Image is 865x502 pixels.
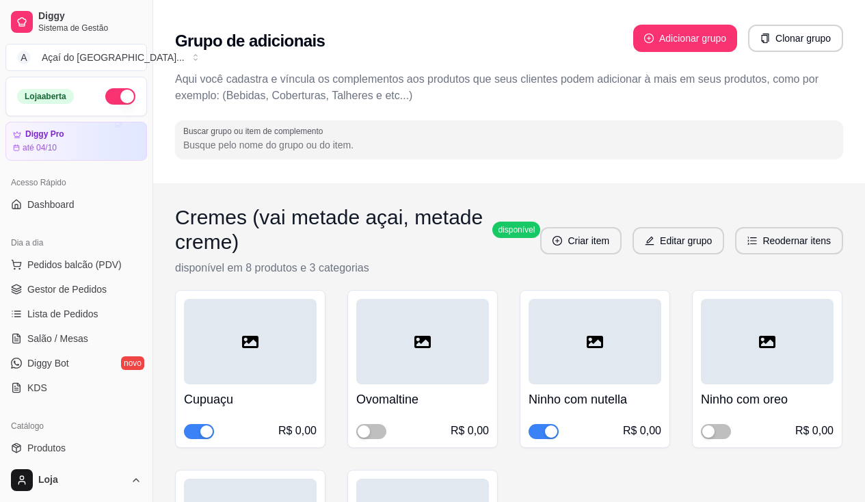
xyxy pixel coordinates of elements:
[623,423,661,439] div: R$ 0,00
[27,307,98,321] span: Lista de Pedidos
[17,51,31,64] span: A
[5,303,147,325] a: Lista de Pedidos
[183,125,328,137] label: Buscar grupo ou item de complemento
[633,25,737,52] button: plus-circleAdicionar grupo
[175,260,540,276] p: disponível em 8 produtos e 3 categorias
[645,236,654,246] span: edit
[553,236,562,246] span: plus-circle
[5,328,147,349] a: Salão / Mesas
[42,51,185,64] div: Açaí do [GEOGRAPHIC_DATA] ...
[27,381,47,395] span: KDS
[183,138,835,152] input: Buscar grupo ou item de complemento
[540,227,622,254] button: plus-circleCriar item
[175,71,843,104] p: Aqui você cadastra e víncula os complementos aos produtos que seus clientes podem adicionar à mai...
[175,205,487,254] h3: Cremes (vai metade açai, metade creme)
[529,390,661,409] h4: Ninho com nutella
[5,194,147,215] a: Dashboard
[105,88,135,105] button: Alterar Status
[38,10,142,23] span: Diggy
[701,390,834,409] h4: Ninho com oreo
[5,122,147,161] a: Diggy Proaté 04/10
[17,89,74,104] div: Loja aberta
[5,377,147,399] a: KDS
[5,437,147,459] a: Produtos
[27,356,69,370] span: Diggy Bot
[27,198,75,211] span: Dashboard
[747,236,757,246] span: ordered-list
[795,423,834,439] div: R$ 0,00
[184,390,317,409] h4: Cupuaçu
[5,254,147,276] button: Pedidos balcão (PDV)
[5,352,147,374] a: Diggy Botnovo
[633,227,724,254] button: editEditar grupo
[5,172,147,194] div: Acesso Rápido
[748,25,843,52] button: copyClonar grupo
[27,282,107,296] span: Gestor de Pedidos
[25,129,64,140] article: Diggy Pro
[451,423,489,439] div: R$ 0,00
[356,390,489,409] h4: Ovomaltine
[5,415,147,437] div: Catálogo
[27,441,66,455] span: Produtos
[38,474,125,486] span: Loja
[278,423,317,439] div: R$ 0,00
[644,34,654,43] span: plus-circle
[760,34,770,43] span: copy
[5,232,147,254] div: Dia a dia
[495,224,537,235] span: disponível
[735,227,843,254] button: ordered-listReodernar itens
[27,258,122,272] span: Pedidos balcão (PDV)
[5,44,147,71] button: Select a team
[23,142,57,153] article: até 04/10
[38,23,142,34] span: Sistema de Gestão
[175,30,325,52] h2: Grupo de adicionais
[5,278,147,300] a: Gestor de Pedidos
[5,5,147,38] a: DiggySistema de Gestão
[27,332,88,345] span: Salão / Mesas
[5,464,147,497] button: Loja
